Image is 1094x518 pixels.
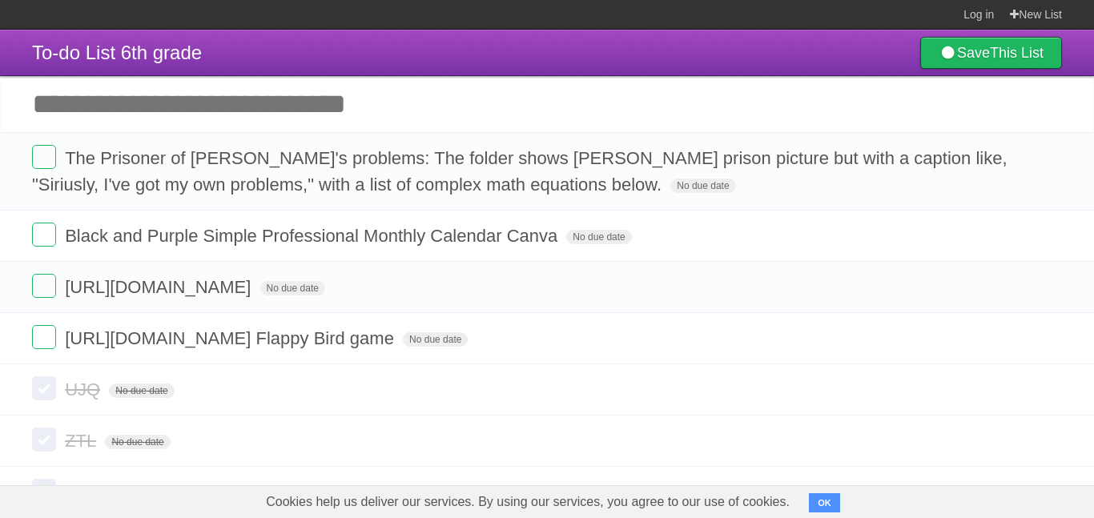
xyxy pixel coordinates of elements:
label: Done [32,376,56,400]
span: No due date [260,281,325,295]
span: [URL][DOMAIN_NAME] [65,277,255,297]
span: [PERSON_NAME] relaxing music [65,482,332,502]
label: Done [32,325,56,349]
span: Cookies help us deliver our services. By using our services, you agree to our use of cookies. [250,486,806,518]
label: Done [32,428,56,452]
span: UJQ [65,379,104,400]
span: No due date [670,179,735,193]
span: [URL][DOMAIN_NAME] Flappy Bird game [65,328,398,348]
label: Done [32,479,56,503]
a: SaveThis List [920,37,1062,69]
span: To-do List 6th grade [32,42,202,63]
span: No due date [109,383,174,398]
button: OK [809,493,840,512]
span: ZTL [65,431,100,451]
b: This List [990,45,1044,61]
span: Black and Purple Simple Professional Monthly Calendar Canva [65,226,561,246]
span: No due date [566,230,631,244]
label: Done [32,223,56,247]
label: Done [32,145,56,169]
span: No due date [105,435,170,449]
span: No due date [403,332,468,347]
span: The Prisoner of [PERSON_NAME]'s problems: The folder shows [PERSON_NAME] prison picture but with ... [32,148,1008,195]
label: Done [32,274,56,298]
